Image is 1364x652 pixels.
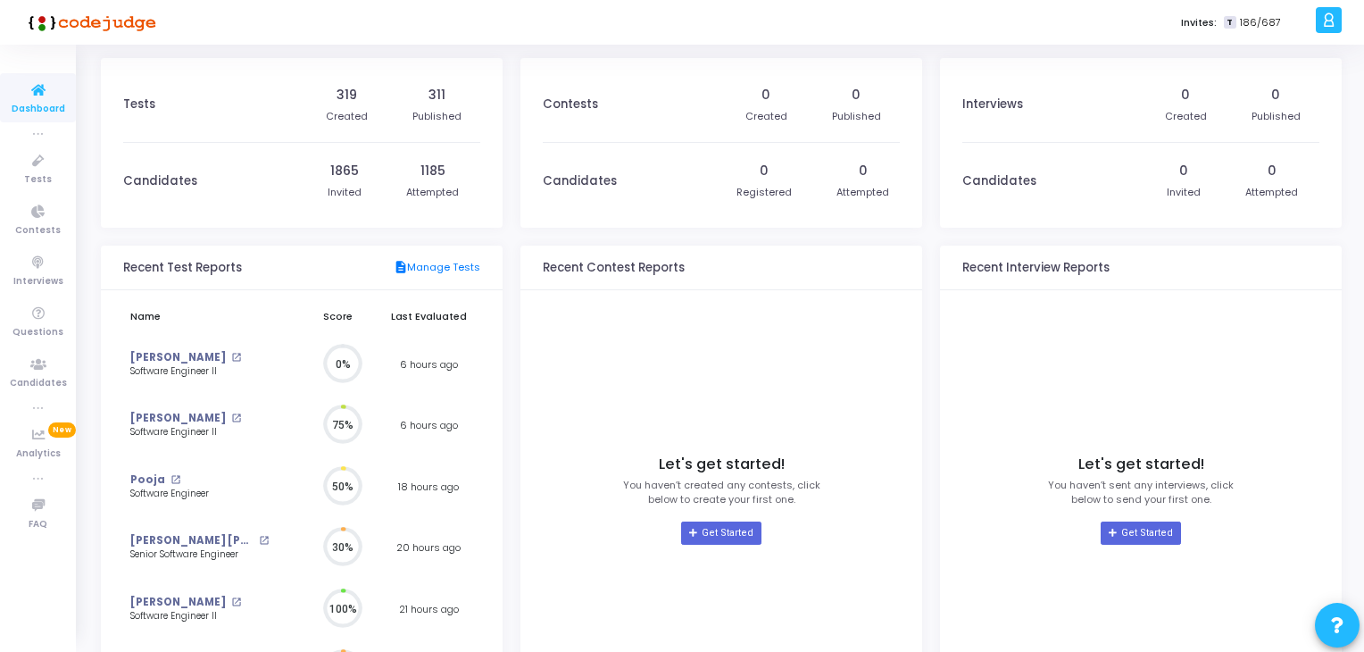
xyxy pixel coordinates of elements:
[420,162,445,180] div: 1185
[130,595,226,610] a: [PERSON_NAME]
[299,299,377,334] th: Score
[1165,109,1207,124] div: Created
[231,414,241,423] mat-icon: open_in_new
[394,260,407,276] mat-icon: description
[761,86,770,104] div: 0
[123,97,155,112] h3: Tests
[377,517,480,579] td: 20 hours ago
[852,86,861,104] div: 0
[1245,185,1298,200] div: Attempted
[406,185,459,200] div: Attempted
[1048,478,1234,507] p: You haven’t sent any interviews, click below to send your first one.
[659,456,785,473] h4: Let's get started!
[123,299,299,334] th: Name
[170,475,180,485] mat-icon: open_in_new
[377,299,480,334] th: Last Evaluated
[543,261,685,275] h3: Recent Contest Reports
[681,522,761,545] a: Get Started
[1078,456,1204,473] h4: Let's get started!
[24,172,52,188] span: Tests
[962,261,1110,275] h3: Recent Interview Reports
[259,536,269,546] mat-icon: open_in_new
[123,174,197,188] h3: Candidates
[231,353,241,363] mat-icon: open_in_new
[836,185,889,200] div: Attempted
[48,422,76,438] span: New
[962,174,1036,188] h3: Candidates
[1224,16,1235,29] span: T
[394,260,480,276] a: Manage Tests
[130,472,165,488] a: Pooja
[412,109,462,124] div: Published
[22,4,156,40] img: logo
[1181,15,1217,30] label: Invites:
[1252,109,1301,124] div: Published
[623,478,820,507] p: You haven’t created any contests, click below to create your first one.
[1271,86,1280,104] div: 0
[328,185,362,200] div: Invited
[377,395,480,456] td: 6 hours ago
[130,411,226,426] a: [PERSON_NAME]
[130,365,269,379] div: Software Engineer II
[1268,162,1277,180] div: 0
[377,579,480,640] td: 21 hours ago
[377,456,480,518] td: 18 hours ago
[130,488,269,501] div: Software Engineer
[231,598,241,607] mat-icon: open_in_new
[832,109,881,124] div: Published
[1240,15,1281,30] span: 186/687
[130,350,226,365] a: [PERSON_NAME]
[12,102,65,117] span: Dashboard
[736,185,792,200] div: Registered
[1181,86,1190,104] div: 0
[16,447,61,462] span: Analytics
[29,517,47,532] span: FAQ
[326,109,368,124] div: Created
[962,97,1023,112] h3: Interviews
[13,274,63,289] span: Interviews
[1167,185,1201,200] div: Invited
[330,162,359,180] div: 1865
[130,533,254,548] a: [PERSON_NAME] [PERSON_NAME]
[337,86,357,104] div: 319
[859,162,868,180] div: 0
[745,109,787,124] div: Created
[543,97,598,112] h3: Contests
[130,548,269,562] div: Senior Software Engineer
[123,261,242,275] h3: Recent Test Reports
[760,162,769,180] div: 0
[543,174,617,188] h3: Candidates
[12,325,63,340] span: Questions
[1101,522,1180,545] a: Get Started
[130,610,269,623] div: Software Engineer II
[10,376,67,391] span: Candidates
[428,86,445,104] div: 311
[15,223,61,238] span: Contests
[1179,162,1188,180] div: 0
[130,426,269,439] div: Software Engineer II
[377,334,480,396] td: 6 hours ago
